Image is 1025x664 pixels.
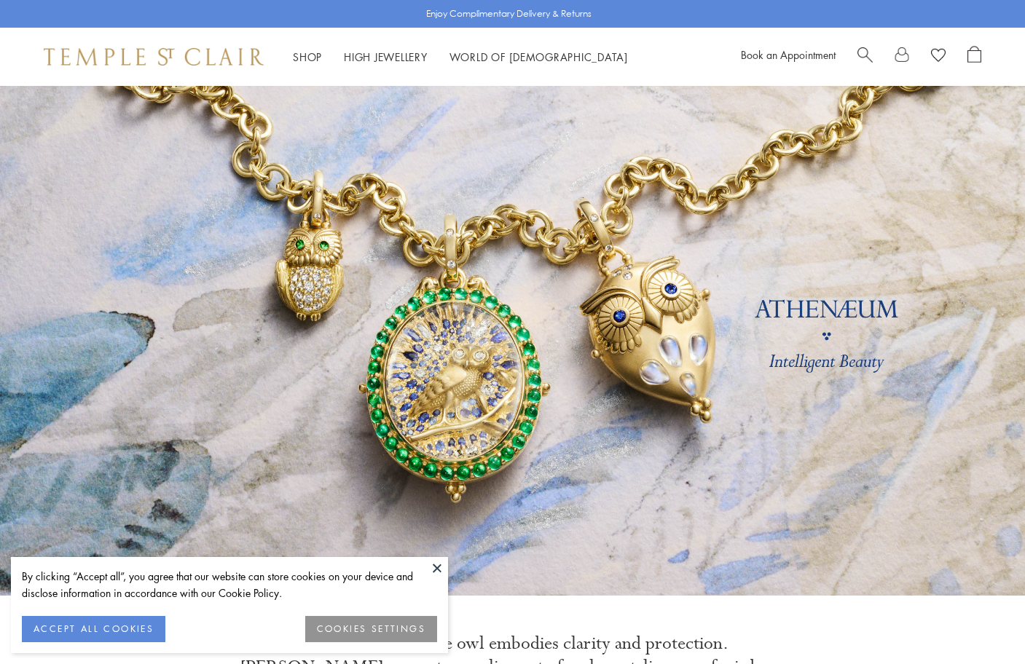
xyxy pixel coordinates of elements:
[967,46,981,68] a: Open Shopping Bag
[426,7,592,21] p: Enjoy Complimentary Delivery & Returns
[22,568,437,601] div: By clicking “Accept all”, you agree that our website can store cookies on your device and disclos...
[293,50,322,64] a: ShopShop
[293,48,628,66] nav: Main navigation
[857,46,873,68] a: Search
[305,616,437,642] button: COOKIES SETTINGS
[449,50,628,64] a: World of [DEMOGRAPHIC_DATA]World of [DEMOGRAPHIC_DATA]
[44,48,264,66] img: Temple St. Clair
[344,50,428,64] a: High JewelleryHigh Jewellery
[952,596,1010,649] iframe: Gorgias live chat messenger
[741,47,836,62] a: Book an Appointment
[931,46,946,68] a: View Wishlist
[22,616,165,642] button: ACCEPT ALL COOKIES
